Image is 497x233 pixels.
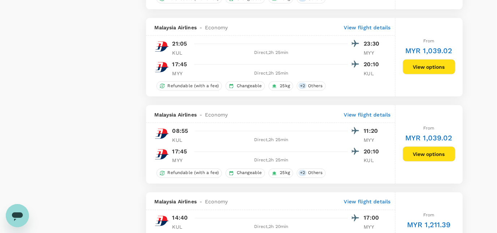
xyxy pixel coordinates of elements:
[172,60,187,69] p: 17:45
[155,147,169,162] img: MH
[407,219,451,231] h6: MYR 1,211.39
[277,170,293,176] span: 25kg
[165,83,222,89] span: Refundable (with a fee)
[172,136,190,144] p: KUL
[277,83,293,89] span: 25kg
[172,214,188,223] p: 14:40
[344,24,391,31] p: View flight details
[195,136,348,144] div: Direct , 2h 25min
[172,70,190,77] p: MYY
[364,127,382,135] p: 11:20
[195,49,348,56] div: Direct , 2h 25min
[403,59,455,75] button: View options
[6,204,29,227] iframe: Button to launch messaging window
[172,127,188,135] p: 08:55
[423,126,434,131] span: From
[423,38,434,43] span: From
[172,157,190,164] p: MYY
[155,39,169,54] img: MH
[155,24,197,31] span: Malaysia Airlines
[197,111,205,118] span: -
[155,60,169,75] img: MH
[364,157,382,164] p: KUL
[299,170,307,176] span: + 2
[269,81,293,91] div: 25kg
[269,169,293,178] div: 25kg
[403,147,455,162] button: View options
[364,214,382,223] p: 17:00
[344,198,391,206] p: View flight details
[364,39,382,48] p: 23:30
[364,224,382,231] p: MYY
[155,127,169,141] img: MH
[155,198,197,206] span: Malaysia Airlines
[172,49,190,56] p: KUL
[197,24,205,31] span: -
[305,170,325,176] span: Others
[364,70,382,77] p: KUL
[297,81,326,91] div: +2Others
[195,157,348,164] div: Direct , 2h 25min
[226,169,265,178] div: Changeable
[157,81,222,91] div: Refundable (with a fee)
[405,45,453,56] h6: MYR 1,039.02
[226,81,265,91] div: Changeable
[195,224,348,231] div: Direct , 2h 20min
[364,136,382,144] p: MYY
[234,170,265,176] span: Changeable
[205,24,228,31] span: Economy
[344,111,391,118] p: View flight details
[405,132,453,144] h6: MYR 1,039.02
[172,224,190,231] p: KUL
[155,111,197,118] span: Malaysia Airlines
[172,39,187,48] p: 21:05
[205,111,228,118] span: Economy
[172,147,187,156] p: 17:45
[205,198,228,206] span: Economy
[364,60,382,69] p: 20:10
[305,83,325,89] span: Others
[423,213,434,218] span: From
[297,169,326,178] div: +2Others
[364,49,382,56] p: MYY
[155,214,169,228] img: MH
[157,169,222,178] div: Refundable (with a fee)
[195,70,348,77] div: Direct , 2h 25min
[364,147,382,156] p: 20:10
[299,83,307,89] span: + 2
[165,170,222,176] span: Refundable (with a fee)
[234,83,265,89] span: Changeable
[197,198,205,206] span: -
